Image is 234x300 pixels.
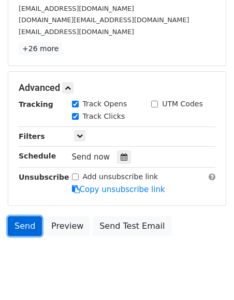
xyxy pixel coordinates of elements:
[72,152,110,162] span: Send now
[19,173,69,181] strong: Unsubscribe
[19,16,189,24] small: [DOMAIN_NAME][EMAIL_ADDRESS][DOMAIN_NAME]
[19,42,62,55] a: +26 more
[8,216,42,236] a: Send
[83,99,127,109] label: Track Opens
[19,100,53,108] strong: Tracking
[19,152,56,160] strong: Schedule
[19,5,134,12] small: [EMAIL_ADDRESS][DOMAIN_NAME]
[45,216,90,236] a: Preview
[19,82,215,93] h5: Advanced
[83,171,158,182] label: Add unsubscribe link
[19,28,134,36] small: [EMAIL_ADDRESS][DOMAIN_NAME]
[182,250,234,300] iframe: Chat Widget
[162,99,202,109] label: UTM Codes
[93,216,171,236] a: Send Test Email
[72,185,165,194] a: Copy unsubscribe link
[83,111,125,122] label: Track Clicks
[19,132,45,140] strong: Filters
